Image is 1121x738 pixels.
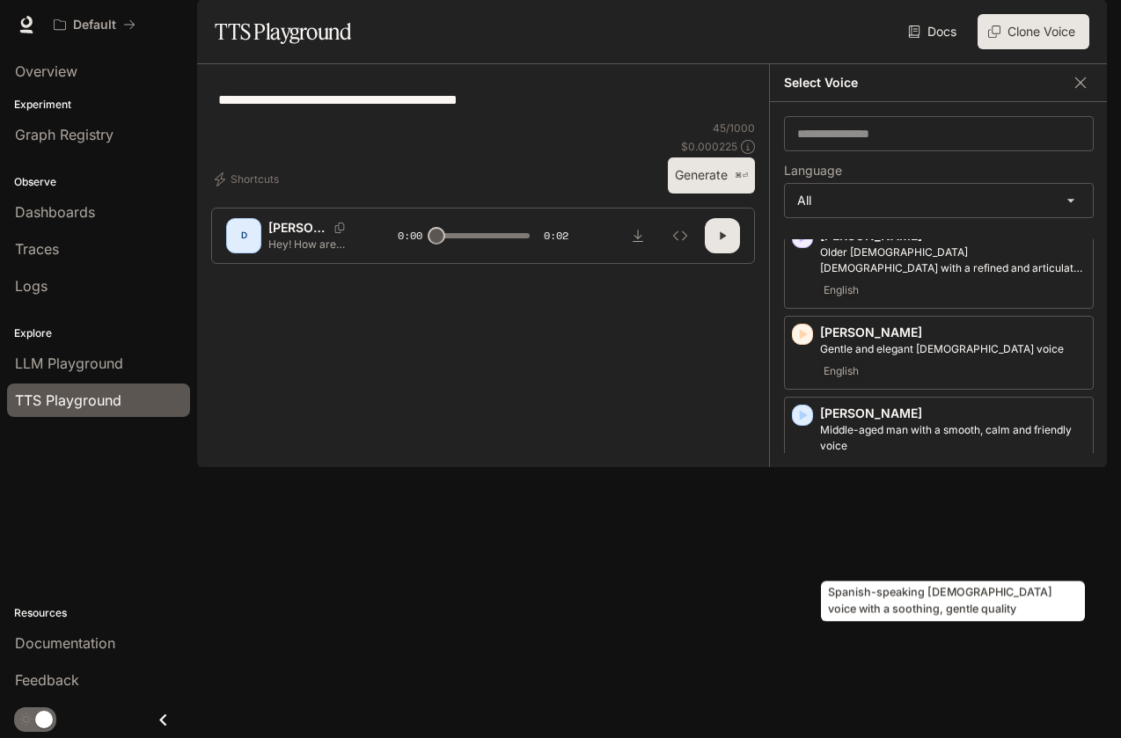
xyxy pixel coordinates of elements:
[821,581,1085,622] div: Spanish-speaking [DEMOGRAPHIC_DATA] voice with a soothing, gentle quality
[73,18,116,33] p: Default
[820,324,1086,341] p: [PERSON_NAME]
[46,7,143,42] button: All workspaces
[785,184,1093,217] div: All
[268,237,355,252] p: Hey! How are you doing? Ready to get started?
[820,341,1086,357] p: Gentle and elegant female voice
[820,361,862,382] span: English
[398,227,422,245] span: 0:00
[544,227,568,245] span: 0:02
[820,245,1086,276] p: Older British male with a refined and articulate voice
[230,222,258,250] div: D
[681,139,737,154] p: $ 0.000225
[784,164,842,177] p: Language
[978,14,1089,49] button: Clone Voice
[820,280,862,301] span: English
[905,14,963,49] a: Docs
[663,218,698,253] button: Inspect
[668,157,755,194] button: Generate⌘⏎
[620,218,656,253] button: Download audio
[820,405,1086,422] p: [PERSON_NAME]
[713,121,755,135] p: 45 / 1000
[735,171,748,181] p: ⌘⏎
[820,422,1086,454] p: Middle-aged man with a smooth, calm and friendly voice
[215,14,351,49] h1: TTS Playground
[327,223,352,233] button: Copy Voice ID
[211,165,286,194] button: Shortcuts
[268,219,327,237] p: [PERSON_NAME]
